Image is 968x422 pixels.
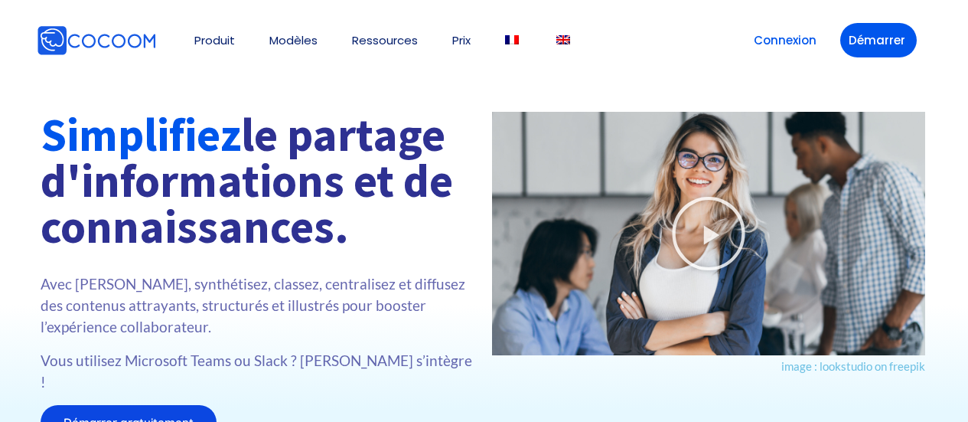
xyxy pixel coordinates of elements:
a: Produit [194,34,235,46]
font: Simplifiez [41,106,241,163]
a: Connexion [745,23,825,57]
img: Français [505,35,519,44]
a: Modèles [269,34,318,46]
p: Vous utilisez Microsoft Teams ou Slack ? [PERSON_NAME] s’intègre ! [41,350,477,393]
p: Avec [PERSON_NAME], synthétisez, classez, centralisez et diffusez des contenus attrayants, struct... [41,273,477,338]
a: image : lookstudio on freepik [781,359,925,373]
img: Cocoom [37,25,156,56]
h1: le partage d'informations et de connaissances. [41,112,477,250]
img: Cocoom [159,40,160,41]
a: Prix [452,34,471,46]
a: Démarrer [840,23,917,57]
img: Anglais [556,35,570,44]
a: Ressources [352,34,418,46]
